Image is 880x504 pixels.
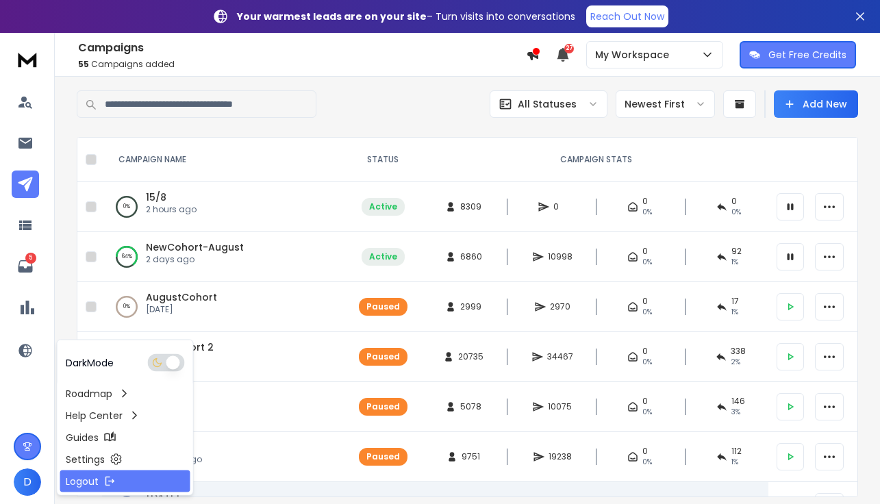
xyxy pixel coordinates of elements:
[146,240,244,254] a: NewCohort-August
[237,10,427,23] strong: Your warmest leads are on your site
[102,182,342,232] td: 0%15/82 hours ago
[14,468,41,496] button: D
[553,201,567,212] span: 0
[66,409,123,423] p: Help Center
[78,59,526,70] p: Campaigns added
[548,401,572,412] span: 10075
[102,332,342,382] td: 80%CEO Cohort 2[DATE]
[731,457,738,468] span: 1 %
[460,201,481,212] span: 8309
[642,457,652,468] span: 0%
[146,304,217,315] p: [DATE]
[595,48,675,62] p: My Workspace
[642,357,652,368] span: 0%
[642,246,648,257] span: 0
[25,253,36,264] p: 5
[616,90,715,118] button: Newest First
[146,190,166,204] a: 15/8
[460,401,481,412] span: 5078
[366,451,400,462] div: Paused
[642,196,648,207] span: 0
[146,204,197,215] p: 2 hours ago
[66,387,112,401] p: Roadmap
[102,232,342,282] td: 64%NewCohort-August2 days ago
[366,301,400,312] div: Paused
[60,449,190,470] a: Settings
[731,357,740,368] span: 2 %
[731,257,738,268] span: 1 %
[146,290,217,304] a: AugustCohort
[548,251,573,262] span: 10998
[549,451,572,462] span: 19238
[102,138,342,182] th: CAMPAIGN NAME
[768,48,846,62] p: Get Free Credits
[123,300,130,314] p: 0 %
[642,407,652,418] span: 0%
[123,200,130,214] p: 0 %
[66,356,114,370] p: Dark Mode
[731,396,745,407] span: 146
[458,351,483,362] span: 20735
[642,257,652,268] span: 0%
[642,446,648,457] span: 0
[731,407,740,418] span: 3 %
[66,475,99,488] p: Logout
[369,201,397,212] div: Active
[642,307,652,318] span: 0%
[774,90,858,118] button: Add New
[642,346,648,357] span: 0
[342,138,424,182] th: STATUS
[66,431,99,444] p: Guides
[731,307,738,318] span: 1 %
[102,382,342,432] td: 97%DONE[DATE]
[462,451,480,462] span: 9751
[102,282,342,332] td: 0%AugustCohort[DATE]
[78,58,89,70] span: 55
[60,405,190,427] a: Help Center
[731,246,742,257] span: 92
[586,5,668,27] a: Reach Out Now
[366,351,400,362] div: Paused
[642,207,652,218] span: 0%
[731,346,746,357] span: 338
[102,432,342,482] td: 97%DONEa month ago
[122,250,132,264] p: 64 %
[518,97,577,111] p: All Statuses
[12,253,39,280] a: 5
[740,41,856,68] button: Get Free Credits
[731,446,742,457] span: 112
[14,47,41,72] img: logo
[460,251,482,262] span: 6860
[366,401,400,412] div: Paused
[237,10,575,23] p: – Turn visits into conversations
[146,254,244,265] p: 2 days ago
[564,44,574,53] span: 27
[731,196,737,207] span: 0
[424,138,768,182] th: CAMPAIGN STATS
[60,383,190,405] a: Roadmap
[642,396,648,407] span: 0
[369,251,397,262] div: Active
[547,351,573,362] span: 34467
[590,10,664,23] p: Reach Out Now
[642,296,648,307] span: 0
[78,40,526,56] h1: Campaigns
[60,427,190,449] a: Guides
[731,207,741,218] span: 0%
[550,301,570,312] span: 2970
[66,453,105,466] p: Settings
[460,301,481,312] span: 2999
[731,296,739,307] span: 17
